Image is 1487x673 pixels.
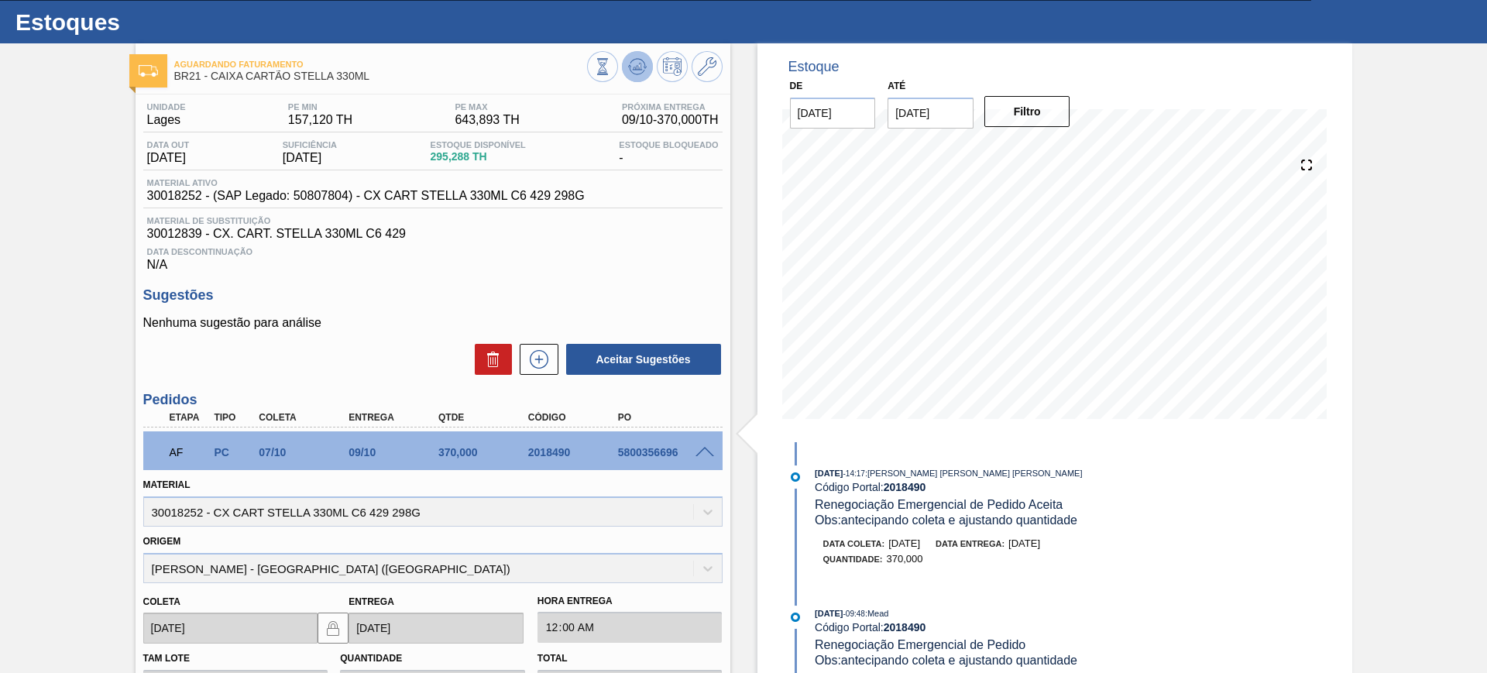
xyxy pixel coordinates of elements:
[147,151,190,165] span: [DATE]
[884,481,926,493] strong: 2018490
[174,70,587,82] span: BR21 - CAIXA CARTÃO STELLA 330ML
[345,446,445,458] div: 09/10/2025
[283,140,337,149] span: Suficiência
[255,412,355,423] div: Coleta
[340,653,402,664] label: Quantidade
[815,513,1077,527] span: Obs: antecipando coleta e ajustando quantidade
[524,412,625,423] div: Código
[283,151,337,165] span: [DATE]
[143,653,190,664] label: Tam lote
[210,412,256,423] div: Tipo
[143,479,191,490] label: Material
[537,590,723,613] label: Hora Entrega
[791,613,800,622] img: atual
[790,98,876,129] input: dd/mm/yyyy
[1008,537,1040,549] span: [DATE]
[887,553,923,565] span: 370,000
[143,287,723,304] h3: Sugestões
[619,140,718,149] span: Estoque Bloqueado
[984,96,1070,127] button: Filtro
[139,65,158,77] img: Ícone
[147,189,585,203] span: 30018252 - (SAP Legado: 50807804) - CX CART STELLA 330ML C6 429 298G
[147,216,719,225] span: Material de Substituição
[657,51,688,82] button: Programar Estoque
[431,151,526,163] span: 295,288 TH
[888,81,905,91] label: Até
[823,555,883,564] span: Quantidade :
[815,654,1077,667] span: Obs: antecipando coleta e ajustando quantidade
[467,344,512,375] div: Excluir Sugestões
[143,241,723,272] div: N/A
[788,59,840,75] div: Estoque
[622,113,719,127] span: 09/10 - 370,000 TH
[349,613,524,644] input: dd/mm/yyyy
[143,392,723,408] h3: Pedidos
[174,60,587,69] span: Aguardando Faturamento
[512,344,558,375] div: Nova sugestão
[815,469,843,478] span: [DATE]
[455,102,519,112] span: PE MAX
[147,178,585,187] span: Material ativo
[318,613,349,644] button: locked
[790,81,803,91] label: De
[166,412,212,423] div: Etapa
[615,140,722,165] div: -
[15,13,290,31] h1: Estoques
[349,596,394,607] label: Entrega
[791,472,800,482] img: atual
[210,446,256,458] div: Pedido de Compra
[815,638,1025,651] span: Renegociação Emergencial de Pedido
[434,412,535,423] div: Qtde
[166,435,212,469] div: Aguardando Faturamento
[143,536,181,547] label: Origem
[558,342,723,376] div: Aceitar Sugestões
[823,539,885,548] span: Data coleta:
[888,98,974,129] input: dd/mm/yyyy
[170,446,208,458] p: AF
[537,653,568,664] label: Total
[815,498,1063,511] span: Renegociação Emergencial de Pedido Aceita
[566,344,721,375] button: Aceitar Sugestões
[622,102,719,112] span: Próxima Entrega
[345,412,445,423] div: Entrega
[587,51,618,82] button: Visão Geral dos Estoques
[865,469,1083,478] span: : [PERSON_NAME] [PERSON_NAME] [PERSON_NAME]
[614,446,715,458] div: 5800356696
[936,539,1004,548] span: Data entrega:
[455,113,519,127] span: 643,893 TH
[622,51,653,82] button: Atualizar Gráfico
[692,51,723,82] button: Ir ao Master Data / Geral
[434,446,535,458] div: 370,000
[147,247,719,256] span: Data Descontinuação
[815,621,1183,634] div: Código Portal:
[815,609,843,618] span: [DATE]
[147,113,186,127] span: Lages
[143,316,723,330] p: Nenhuma sugestão para análise
[147,140,190,149] span: Data out
[288,113,352,127] span: 157,120 TH
[143,613,318,644] input: dd/mm/yyyy
[255,446,355,458] div: 07/10/2025
[888,537,920,549] span: [DATE]
[147,102,186,112] span: Unidade
[324,619,342,637] img: locked
[431,140,526,149] span: Estoque Disponível
[815,481,1183,493] div: Código Portal:
[143,596,180,607] label: Coleta
[843,609,865,618] span: - 09:48
[865,609,889,618] span: : Mead
[884,621,926,634] strong: 2018490
[614,412,715,423] div: PO
[524,446,625,458] div: 2018490
[288,102,352,112] span: PE MIN
[843,469,865,478] span: - 14:17
[147,227,719,241] span: 30012839 - CX. CART. STELLA 330ML C6 429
